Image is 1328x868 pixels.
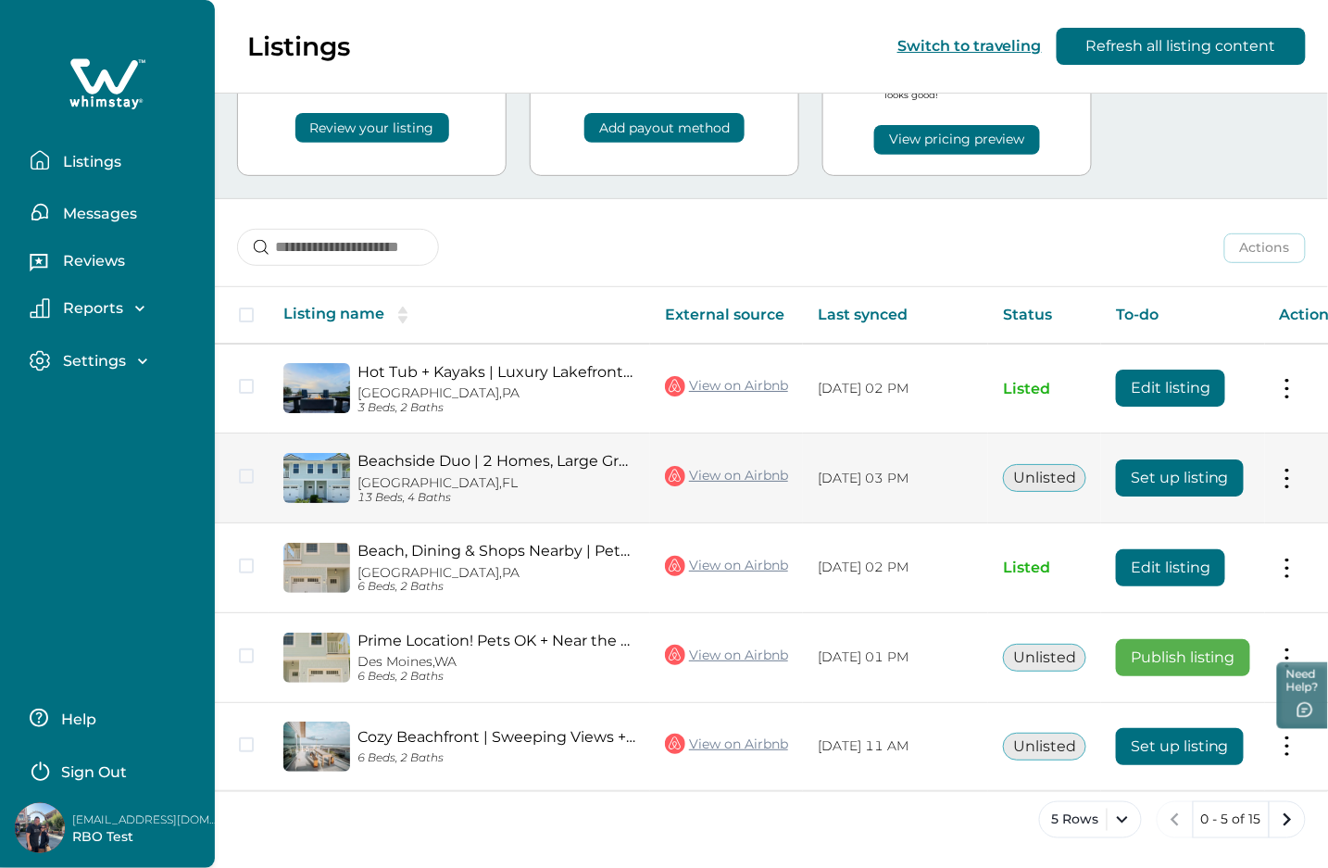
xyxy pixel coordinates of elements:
img: propertyImage_Cozy Beachfront | Sweeping Views + Hammocks [283,722,350,772]
th: Last synced [803,287,988,344]
p: Messages [57,205,137,223]
p: Reviews [57,252,125,270]
button: Set up listing [1116,459,1244,497]
p: [DATE] 02 PM [818,380,973,398]
button: Review your listing [295,113,449,143]
a: Beachside Duo | 2 Homes, Large Groups, Pets OK! [357,452,635,470]
th: Status [988,287,1101,344]
button: Listings [30,142,200,179]
p: Reports [57,299,123,318]
img: propertyImage_Beach, Dining & Shops Nearby | Pets OK [283,543,350,593]
a: Prime Location! Pets OK + Near the Beach [357,632,635,649]
p: Des Moines, WA [357,654,635,670]
button: Edit listing [1116,370,1225,407]
p: Settings [57,352,126,371]
a: View on Airbnb [665,464,788,488]
button: Actions [1224,233,1306,263]
p: [DATE] 03 PM [818,470,973,488]
button: Reviews [30,245,200,283]
p: Sign Out [61,763,127,782]
img: propertyImage_Hot Tub + Kayaks | Luxury Lakefront Escape [283,363,350,413]
p: 13 Beds, 4 Baths [357,491,635,505]
p: Listed [1003,380,1086,398]
button: Switch to traveling [897,37,1042,55]
button: Help [30,699,194,736]
a: View on Airbnb [665,732,788,756]
button: sorting [384,306,421,324]
p: [DATE] 11 AM [818,737,973,756]
button: Reports [30,298,200,319]
button: Unlisted [1003,733,1086,761]
button: Publish listing [1116,639,1250,676]
button: Unlisted [1003,464,1086,492]
button: Settings [30,350,200,371]
p: [DATE] 02 PM [818,559,973,577]
button: Set up listing [1116,728,1244,765]
img: Whimstay Host [15,803,65,853]
button: 5 Rows [1039,801,1142,838]
button: Add payout method [584,113,745,143]
button: Unlisted [1003,644,1086,672]
p: 6 Beds, 2 Baths [357,751,635,765]
p: Help [56,711,96,729]
p: Listed [1003,559,1086,577]
p: [EMAIL_ADDRESS][DOMAIN_NAME] [72,811,220,829]
img: propertyImage_Beachside Duo | 2 Homes, Large Groups, Pets OK! [283,453,350,503]
a: View on Airbnb [665,554,788,578]
th: Listing name [269,287,650,344]
button: View pricing preview [874,125,1040,155]
p: 0 - 5 of 15 [1201,811,1261,829]
button: 0 - 5 of 15 [1193,801,1270,838]
button: Refresh all listing content [1057,28,1306,65]
p: 6 Beds, 2 Baths [357,580,635,594]
th: External source [650,287,803,344]
p: Listings [57,153,121,171]
button: Sign Out [30,751,194,788]
button: next page [1269,801,1306,838]
th: To-do [1101,287,1265,344]
p: 3 Beds, 2 Baths [357,401,635,415]
img: propertyImage_Prime Location! Pets OK + Near the Beach [283,633,350,683]
button: Edit listing [1116,549,1225,586]
a: Cozy Beachfront | Sweeping Views + Hammocks [357,728,635,746]
a: Beach, Dining & Shops Nearby | Pets OK [357,542,635,560]
p: 6 Beds, 2 Baths [357,670,635,684]
a: Hot Tub + Kayaks | Luxury Lakefront Escape [357,363,635,381]
button: Messages [30,194,200,231]
a: View on Airbnb [665,643,788,667]
p: [GEOGRAPHIC_DATA], FL [357,475,635,491]
button: previous page [1157,801,1194,838]
p: RBO Test [72,828,220,847]
p: [DATE] 01 PM [818,648,973,667]
p: [GEOGRAPHIC_DATA], PA [357,385,635,401]
a: View on Airbnb [665,374,788,398]
p: Listings [247,31,350,62]
p: [GEOGRAPHIC_DATA], PA [357,565,635,581]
